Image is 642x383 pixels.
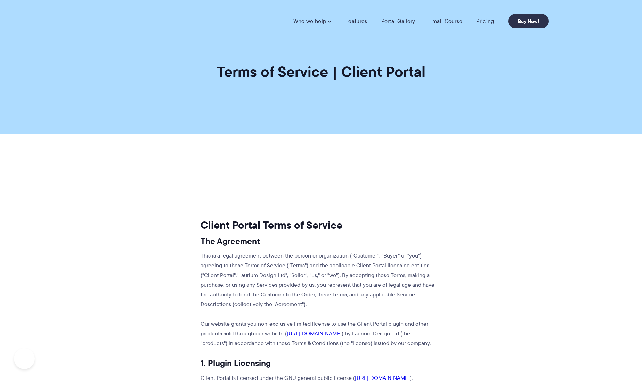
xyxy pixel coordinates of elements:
[201,373,437,383] p: Client Portal is licensed under the GNU general public license ( ).
[201,236,437,246] h3: The Agreement
[217,63,425,81] h1: Terms of Service | Client Portal
[201,319,437,348] p: Our website grants you non-exclusive limited license to use the Client Portal plugin and other pr...
[429,18,463,25] a: Email Course
[293,18,331,25] a: Who we help
[201,219,437,232] h2: Client Portal Terms of Service
[201,251,437,309] p: This is a legal agreement between the person or organization ("Customer", "Buyer" or "you") agree...
[355,374,410,382] a: [URL][DOMAIN_NAME]
[201,358,437,368] h3: 1. Plugin Licensing
[381,18,415,25] a: Portal Gallery
[14,348,35,369] iframe: Toggle Customer Support
[508,14,549,28] a: Buy Now!
[345,18,367,25] a: Features
[287,329,342,337] a: [URL][DOMAIN_NAME]
[476,18,494,25] a: Pricing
